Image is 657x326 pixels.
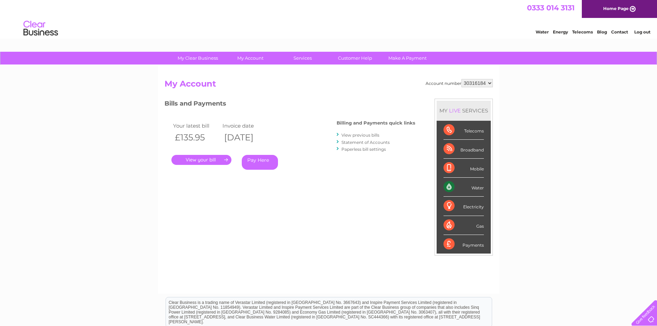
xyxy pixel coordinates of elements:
[166,4,492,33] div: Clear Business is a trading name of Verastar Limited (registered in [GEOGRAPHIC_DATA] No. 3667643...
[341,140,390,145] a: Statement of Accounts
[444,140,484,159] div: Broadband
[444,216,484,235] div: Gas
[341,132,379,138] a: View previous bills
[572,29,593,34] a: Telecoms
[444,178,484,197] div: Water
[536,29,549,34] a: Water
[221,130,270,145] th: [DATE]
[165,99,415,111] h3: Bills and Payments
[171,121,221,130] td: Your latest bill
[444,159,484,178] div: Mobile
[379,52,436,65] a: Make A Payment
[23,18,58,39] img: logo.png
[341,147,386,152] a: Paperless bill settings
[448,107,462,114] div: LIVE
[426,79,493,87] div: Account number
[634,29,650,34] a: Log out
[171,130,221,145] th: £135.95
[611,29,628,34] a: Contact
[221,121,270,130] td: Invoice date
[222,52,279,65] a: My Account
[274,52,331,65] a: Services
[597,29,607,34] a: Blog
[444,235,484,254] div: Payments
[165,79,493,92] h2: My Account
[437,101,491,120] div: MY SERVICES
[553,29,568,34] a: Energy
[242,155,278,170] a: Pay Here
[527,3,575,12] a: 0333 014 3131
[171,155,231,165] a: .
[169,52,226,65] a: My Clear Business
[444,197,484,216] div: Electricity
[444,121,484,140] div: Telecoms
[337,120,415,126] h4: Billing and Payments quick links
[327,52,384,65] a: Customer Help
